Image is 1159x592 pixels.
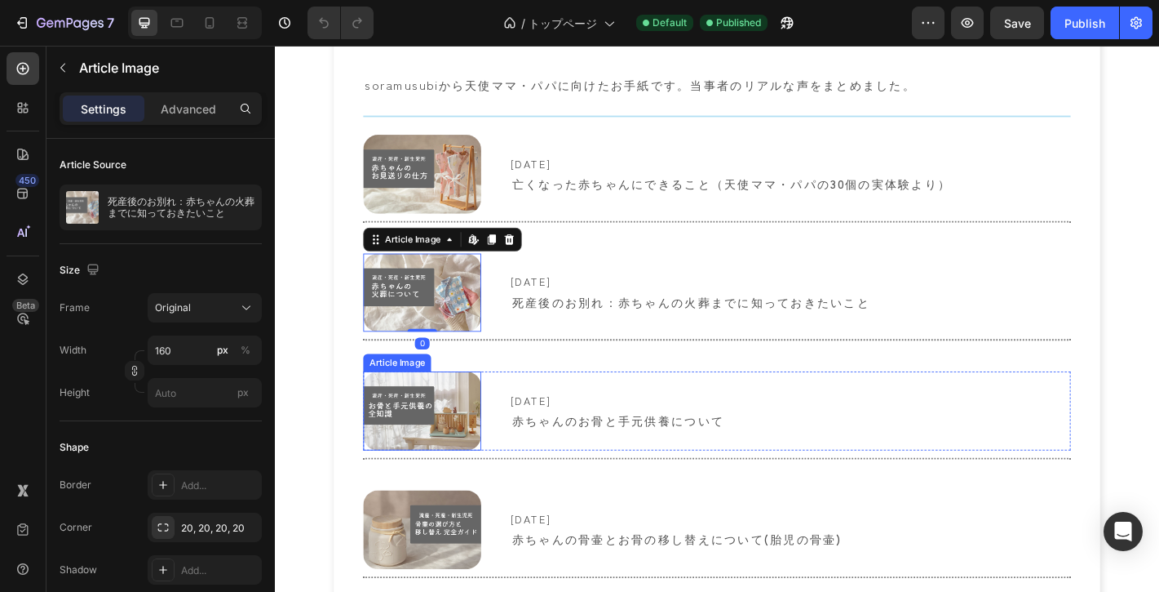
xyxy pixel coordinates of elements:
div: Open Intercom Messenger [1104,512,1143,551]
p: 7 [107,13,114,33]
label: Width [60,343,86,358]
div: 450 [15,174,39,187]
span: Save [1004,16,1031,30]
label: Frame [60,300,90,315]
div: Shadow [60,563,97,577]
span: Default [652,16,687,30]
div: Add... [181,563,258,578]
div: Border [60,478,91,492]
div: Article Source [60,158,126,172]
span: / [521,15,525,32]
label: Height [60,385,90,400]
iframe: Design area [275,46,1159,592]
div: Add... [181,478,258,493]
p: Advanced [161,100,216,118]
button: Publish [1051,7,1119,39]
div: % [241,343,250,358]
input: px [148,378,262,407]
button: Save [990,7,1044,39]
p: Settings [81,100,126,118]
div: Size [60,260,103,282]
img: article feature img [66,191,99,224]
div: Corner [60,520,92,535]
div: Undo/Redo [307,7,374,39]
span: px [237,386,249,398]
button: % [213,341,232,360]
button: px [236,341,255,360]
span: トップページ [529,15,597,32]
div: Shape [60,440,89,455]
input: px% [148,336,262,365]
a: 赤ちゃんの骨壷とお骨の移し替えについて(胎児の骨壷) [261,535,629,558]
div: Beta [12,299,39,312]
div: Publish [1064,15,1105,32]
span: Original [155,300,191,315]
p: Article Image [79,58,255,78]
div: px [217,343,228,358]
span: Published [716,16,761,30]
button: Original [148,293,262,323]
p: 死産後のお別れ：赤ちゃんの火葬までに知っておきたいこと [108,196,255,219]
button: 7 [7,7,122,39]
div: 20, 20, 20, 20 [181,521,258,536]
